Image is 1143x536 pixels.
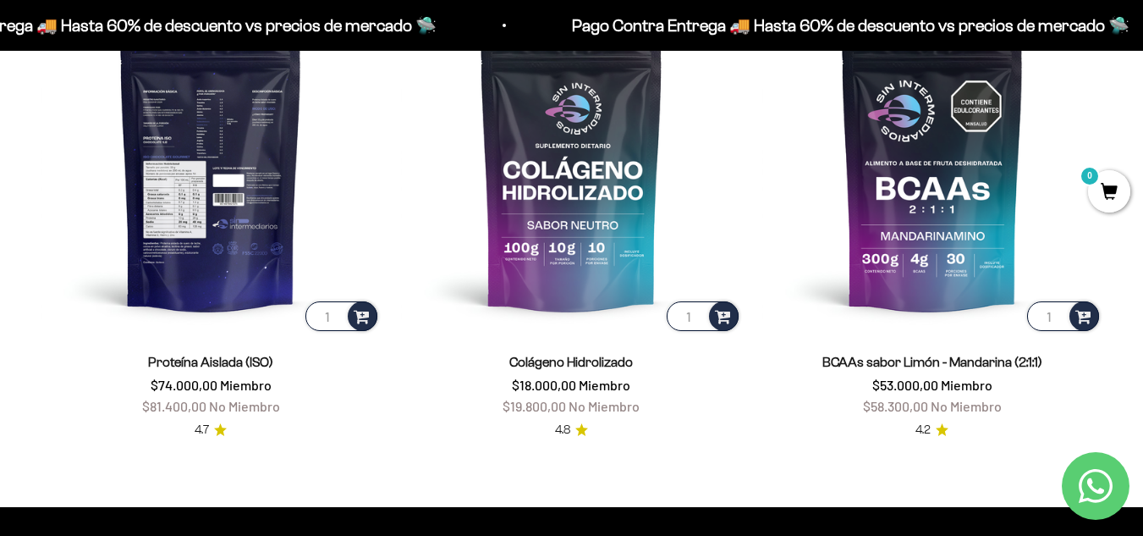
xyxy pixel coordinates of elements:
a: 4.24.2 de 5.0 estrellas [915,421,948,439]
p: Pago Contra Entrega 🚚 Hasta 60% de descuento vs precios de mercado 🛸 [556,12,1113,39]
span: Miembro [579,377,630,393]
span: $18.000,00 [512,377,576,393]
span: $53.000,00 [872,377,938,393]
mark: 0 [1080,166,1100,186]
span: 4.2 [915,421,931,439]
span: Miembro [220,377,272,393]
span: $74.000,00 [151,377,217,393]
a: Proteína Aislada (ISO) [148,355,273,369]
span: No Miembro [569,398,640,414]
a: 4.84.8 de 5.0 estrellas [555,421,588,439]
a: Colágeno Hidrolizado [509,355,633,369]
a: 4.74.7 de 5.0 estrellas [195,421,227,439]
span: 4.8 [555,421,570,439]
span: $19.800,00 [503,398,566,414]
span: 4.7 [195,421,209,439]
span: $58.300,00 [863,398,928,414]
span: $81.400,00 [142,398,206,414]
span: Miembro [941,377,992,393]
span: No Miembro [209,398,280,414]
a: BCAAs sabor Limón - Mandarina (2:1:1) [822,355,1042,369]
a: 0 [1088,184,1130,202]
span: No Miembro [931,398,1002,414]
